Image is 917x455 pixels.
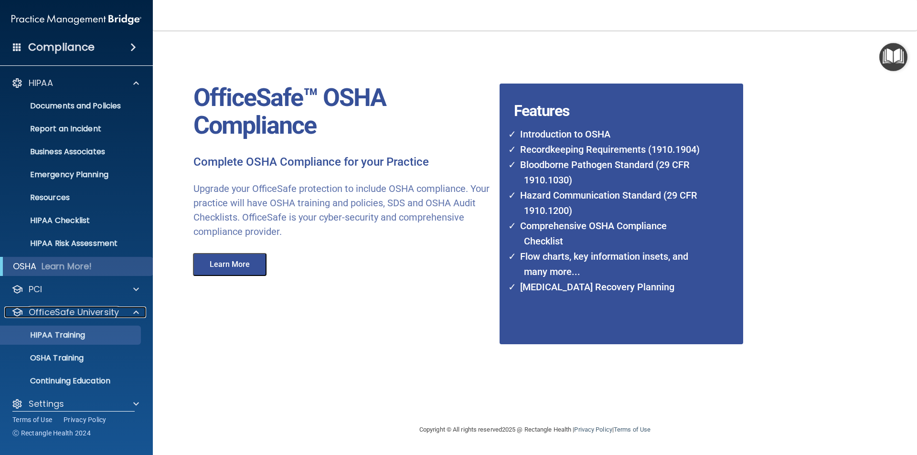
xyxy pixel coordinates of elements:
[193,253,267,276] button: Learn More
[514,127,705,142] li: Introduction to OSHA
[11,10,141,29] img: PMB logo
[42,261,92,272] p: Learn More!
[11,307,139,318] a: OfficeSafe University
[500,84,718,103] h4: Features
[11,77,139,89] a: HIPAA
[361,414,709,445] div: Copyright © All rights reserved 2025 @ Rectangle Health | |
[514,218,705,249] li: Comprehensive OSHA Compliance Checklist
[193,181,492,239] p: Upgrade your OfficeSafe protection to include OSHA compliance. Your practice will have OSHA train...
[514,157,705,188] li: Bloodborne Pathogen Standard (29 CFR 1910.1030)
[193,84,492,139] p: OfficeSafe™ OSHA Compliance
[514,188,705,218] li: Hazard Communication Standard (29 CFR 1910.1200)
[6,216,137,225] p: HIPAA Checklist
[29,77,53,89] p: HIPAA
[6,376,137,386] p: Continuing Education
[6,330,85,340] p: HIPAA Training
[193,155,492,170] p: Complete OSHA Compliance for your Practice
[29,307,119,318] p: OfficeSafe University
[6,101,137,111] p: Documents and Policies
[12,428,91,438] span: Ⓒ Rectangle Health 2024
[11,284,139,295] a: PCI
[12,415,52,424] a: Terms of Use
[574,426,612,433] a: Privacy Policy
[11,398,139,410] a: Settings
[6,124,137,134] p: Report an Incident
[514,142,705,157] li: Recordkeeping Requirements (1910.1904)
[28,41,95,54] h4: Compliance
[29,398,64,410] p: Settings
[6,193,137,202] p: Resources
[186,261,276,268] a: Learn More
[514,249,705,279] li: Flow charts, key information insets, and many more...
[6,239,137,248] p: HIPAA Risk Assessment
[64,415,107,424] a: Privacy Policy
[6,147,137,157] p: Business Associates
[6,170,137,180] p: Emergency Planning
[614,426,650,433] a: Terms of Use
[879,43,907,71] button: Open Resource Center
[6,353,84,363] p: OSHA Training
[752,387,906,425] iframe: Drift Widget Chat Controller
[514,279,705,295] li: [MEDICAL_DATA] Recovery Planning
[29,284,42,295] p: PCI
[13,261,37,272] p: OSHA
